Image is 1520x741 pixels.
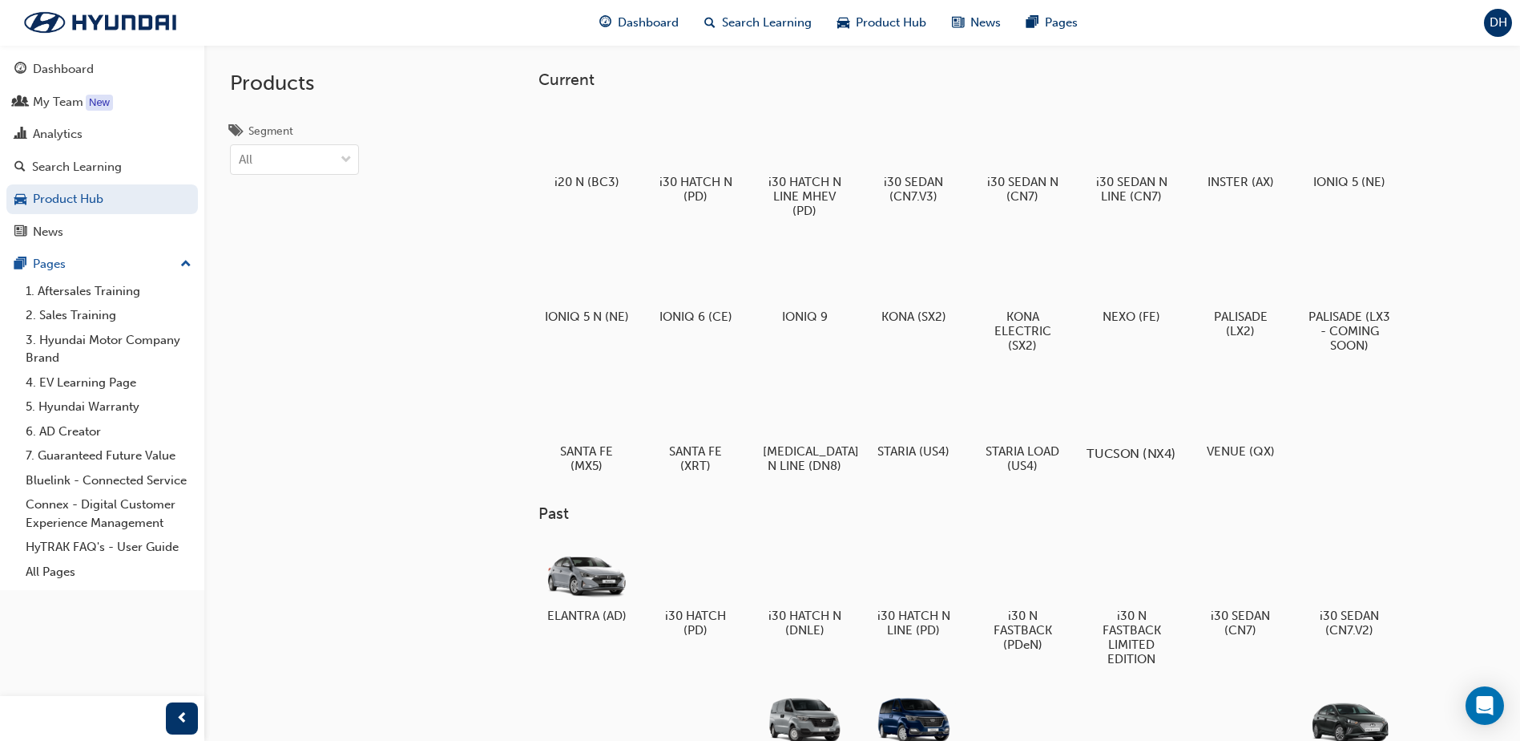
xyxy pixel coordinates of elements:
[1199,609,1283,638] h5: i30 SEDAN (CN7)
[865,237,962,330] a: KONA (SX2)
[1083,537,1179,673] a: i30 N FASTBACK LIMITED EDITION
[6,51,198,249] button: DashboardMy TeamAnalyticsSearch LearningProduct HubNews
[19,560,198,585] a: All Pages
[1014,6,1091,39] a: pages-iconPages
[1090,609,1174,666] h5: i30 N FASTBACK LIMITED EDITION
[19,535,198,560] a: HyTRAK FAQ's - User Guide
[1192,371,1288,464] a: VENUE (QX)
[691,6,825,39] a: search-iconSearch Learning
[756,537,853,644] a: i30 HATCH N (DNLE)
[647,237,744,330] a: IONIQ 6 (CE)
[865,371,962,464] a: STARIA (US4)
[1308,175,1392,189] h5: IONIQ 5 (NE)
[865,537,962,644] a: i30 HATCH N LINE (PD)
[545,310,629,324] h5: IONIQ 5 N (NE)
[1308,609,1392,638] h5: i30 SEDAN (CN7.V2)
[763,444,847,473] h5: [MEDICAL_DATA] N LINE (DN8)
[19,279,198,304] a: 1. Aftersales Training
[763,310,847,324] h5: IONIQ 9
[14,128,26,142] span: chart-icon
[974,102,1070,209] a: i30 SEDAN N (CN7)
[647,102,744,209] a: i30 HATCH N (PD)
[654,609,738,638] h5: i30 HATCH (PD)
[1199,310,1283,338] h5: PALISADE (LX2)
[33,223,63,241] div: News
[756,102,853,224] a: i30 HATCH N LINE MHEV (PD)
[19,328,198,370] a: 3. Hyundai Motor Company Brand
[14,257,26,272] span: pages-icon
[176,709,188,729] span: prev-icon
[6,184,198,214] a: Product Hub
[1083,102,1179,209] a: i30 SEDAN N LINE (CN7)
[248,123,293,140] div: Segment
[1192,102,1288,195] a: INSTER (AX)
[538,102,635,195] a: i20 N (BC3)
[538,371,635,479] a: SANTA FE (MX5)
[1301,237,1397,358] a: PALISADE (LX3 - COMING SOON)
[8,6,192,39] a: Trak
[722,14,812,32] span: Search Learning
[32,158,122,176] div: Search Learning
[33,93,83,111] div: My Team
[1308,310,1392,353] h5: PALISADE (LX3 - COMING SOON)
[1026,13,1038,33] span: pages-icon
[6,55,198,84] a: Dashboard
[6,87,198,117] a: My Team
[825,6,939,39] a: car-iconProduct Hub
[981,444,1065,473] h5: STARIA LOAD (US4)
[1301,537,1397,644] a: i30 SEDAN (CN7.V2)
[6,119,198,149] a: Analytics
[756,371,853,479] a: [MEDICAL_DATA] N LINE (DN8)
[14,192,26,207] span: car-icon
[981,175,1065,204] h5: i30 SEDAN N (CN7)
[538,504,1449,523] h3: Past
[865,102,962,209] a: i30 SEDAN (CN7.V3)
[1090,175,1174,204] h5: i30 SEDAN N LINE (CN7)
[704,13,716,33] span: search-icon
[618,14,679,32] span: Dashboard
[230,125,242,140] span: tags-icon
[974,237,1070,358] a: KONA ELECTRIC (SX2)
[1090,310,1174,324] h5: NEXO (FE)
[974,537,1070,658] a: i30 N FASTBACK (PDeN)
[19,443,198,468] a: 7. Guaranteed Future Value
[19,370,198,395] a: 4. EV Learning Page
[872,175,956,204] h5: i30 SEDAN (CN7.V3)
[33,125,83,144] div: Analytics
[1083,371,1179,464] a: TUCSON (NX4)
[1484,9,1512,37] button: DH
[654,310,738,324] h5: IONIQ 6 (CE)
[1087,446,1176,461] h5: TUCSON (NX4)
[872,609,956,638] h5: i30 HATCH N LINE (PD)
[33,255,66,273] div: Pages
[14,95,26,110] span: people-icon
[856,14,926,32] span: Product Hub
[981,310,1065,353] h5: KONA ELECTRIC (SX2)
[837,13,849,33] span: car-icon
[1199,175,1283,189] h5: INSTER (AX)
[180,254,192,275] span: up-icon
[6,152,198,182] a: Search Learning
[14,225,26,240] span: news-icon
[970,14,1001,32] span: News
[19,419,198,444] a: 6. AD Creator
[86,95,113,111] div: Tooltip anchor
[763,609,847,638] h5: i30 HATCH N (DNLE)
[1490,14,1507,32] span: DH
[1199,444,1283,459] h5: VENUE (QX)
[1192,537,1288,644] a: i30 SEDAN (CN7)
[230,71,359,96] h2: Products
[6,217,198,247] a: News
[974,371,1070,479] a: STARIA LOAD (US4)
[1301,102,1397,195] a: IONIQ 5 (NE)
[6,249,198,279] button: Pages
[654,175,738,204] h5: i30 HATCH N (PD)
[647,537,744,644] a: i30 HATCH (PD)
[545,609,629,623] h5: ELANTRA (AD)
[654,444,738,473] h5: SANTA FE (XRT)
[1466,686,1504,725] div: Open Intercom Messenger
[1083,237,1179,330] a: NEXO (FE)
[19,303,198,328] a: 2. Sales Training
[538,537,635,630] a: ELANTRA (AD)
